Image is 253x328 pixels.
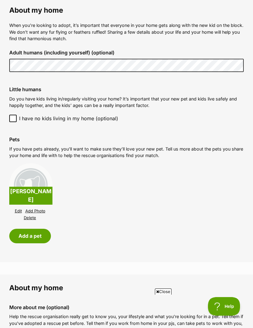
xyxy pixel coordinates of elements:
a: Add Photo [25,209,45,213]
p: If you have pets already, you’ll want to make sure they’ll love your new pet. Tell us more about ... [9,146,244,159]
p: [PERSON_NAME] [9,187,52,205]
iframe: Advertisement [14,297,239,325]
img: Timothy luke [9,163,52,207]
label: Pets [9,137,244,142]
legend: About my home [9,6,244,14]
label: Little humans [9,87,244,92]
span: Close [155,288,172,295]
a: Delete [24,215,36,220]
button: Add a pet [9,229,51,243]
iframe: Help Scout Beacon - Open [208,297,241,316]
a: Edit [15,209,22,213]
label: More about me (optional) [9,305,244,310]
p: Do you have kids living in/regularly visiting your home? It’s important that your new pet and kid... [9,96,244,109]
label: Adult humans (including yourself) (optional) [9,50,244,55]
span: I have no kids living in my home (optional) [19,115,118,122]
legend: About my home [9,284,244,292]
p: When you’re looking to adopt, it’s important that everyone in your home gets along with the new k... [9,22,244,42]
